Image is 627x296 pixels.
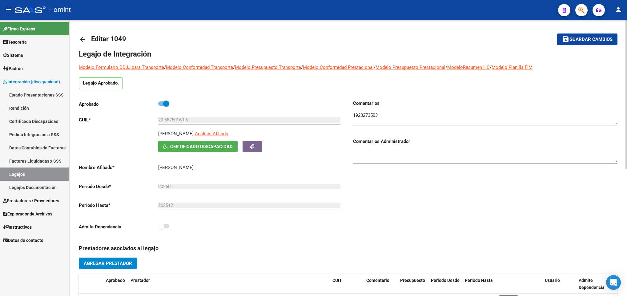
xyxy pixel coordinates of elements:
span: Prestador [131,278,150,283]
span: Prestadores / Proveedores [3,197,59,204]
span: Admite Dependencia [579,278,605,290]
span: Periodo Desde [431,278,460,283]
span: Presupuesto [400,278,425,283]
a: Modelo Presupuesto Prestacional [376,65,445,70]
mat-icon: arrow_back [79,36,86,43]
span: Periodo Hasta [465,278,493,283]
span: Certificado Discapacidad [170,144,233,149]
a: Modelo Conformidad Prestacional [303,65,374,70]
span: Guardar cambios [569,37,613,42]
datatable-header-cell: Periodo Hasta [462,274,496,294]
p: Aprobado [79,101,158,108]
mat-icon: person [615,6,622,13]
a: Modelo Formulario DDJJ para Transporte [79,65,164,70]
span: Comentario [366,278,389,283]
h3: Comentarios Administrador [353,138,617,145]
h1: Legajo de Integración [79,49,617,59]
span: Firma Express [3,26,35,32]
span: CUIT [332,278,342,283]
datatable-header-cell: Aprobado [103,274,128,294]
button: Agregar Prestador [79,258,137,269]
mat-icon: save [562,35,569,43]
span: Integración (discapacidad) [3,78,60,85]
datatable-header-cell: Admite Dependencia [576,274,610,294]
datatable-header-cell: Prestador [128,274,330,294]
span: Aprobado [106,278,125,283]
span: Instructivos [3,224,32,231]
p: CUIL [79,116,158,123]
p: Admite Dependencia [79,223,158,230]
span: Datos de contacto [3,237,43,244]
h3: Prestadores asociados al legajo [79,244,617,253]
datatable-header-cell: Usuario [542,274,576,294]
a: Modelo Presupuesto Transporte [235,65,301,70]
datatable-header-cell: Periodo Desde [428,274,462,294]
button: Guardar cambios [557,34,617,45]
datatable-header-cell: Presupuesto [398,274,428,294]
h3: Comentarios [353,100,617,107]
div: Open Intercom Messenger [606,275,621,290]
span: Padrón [3,65,23,72]
span: Tesorería [3,39,27,45]
button: Certificado Discapacidad [158,141,238,152]
span: Editar 1049 [91,35,126,43]
p: Legajo Aprobado. [79,77,123,89]
a: Modelo Conformidad Transporte [166,65,233,70]
datatable-header-cell: CUIT [330,274,364,294]
p: Periodo Hasta [79,202,158,209]
a: Modelo Planilla FIM [492,65,533,70]
span: Análisis Afiliado [195,131,228,136]
p: Nombre Afiliado [79,164,158,171]
span: Sistema [3,52,23,59]
mat-icon: menu [5,6,12,13]
p: [PERSON_NAME] [158,130,194,137]
datatable-header-cell: Comentario [364,274,398,294]
p: Periodo Desde [79,183,158,190]
span: Explorador de Archivos [3,211,52,217]
span: Agregar Prestador [84,261,132,266]
a: ModeloResumen HC [447,65,490,70]
span: Usuario [545,278,560,283]
span: - omint [49,3,71,17]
